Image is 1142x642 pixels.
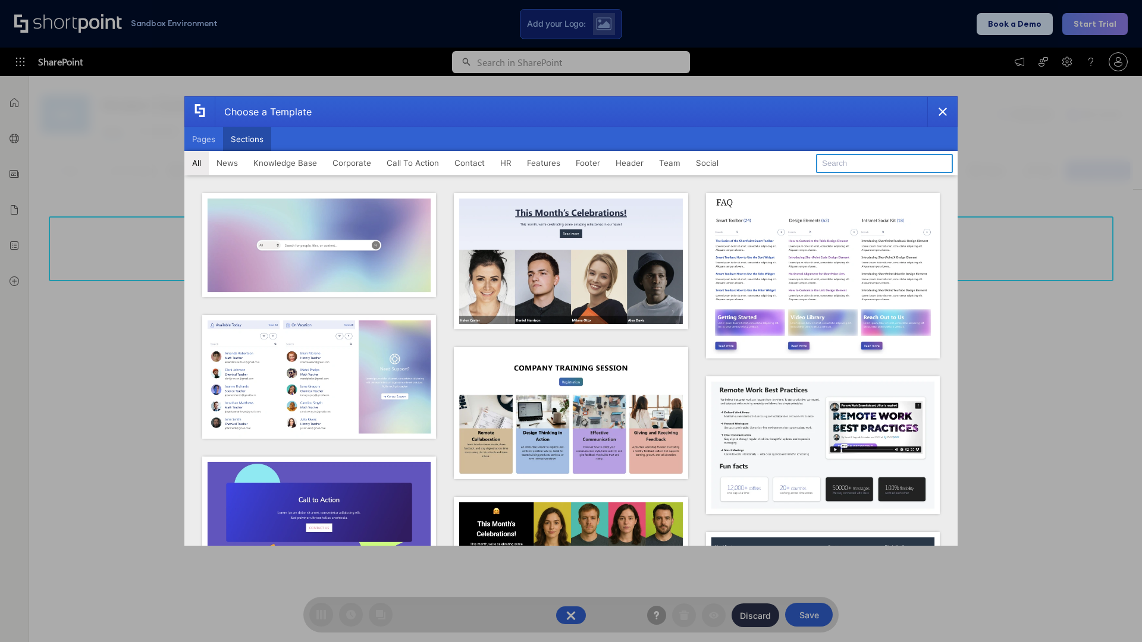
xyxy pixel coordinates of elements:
[325,151,379,175] button: Corporate
[184,96,958,546] div: template selector
[215,97,312,127] div: Choose a Template
[447,151,492,175] button: Contact
[209,151,246,175] button: News
[651,151,688,175] button: Team
[568,151,608,175] button: Footer
[688,151,726,175] button: Social
[246,151,325,175] button: Knowledge Base
[816,154,953,173] input: Search
[184,151,209,175] button: All
[608,151,651,175] button: Header
[223,127,271,151] button: Sections
[184,127,223,151] button: Pages
[492,151,519,175] button: HR
[519,151,568,175] button: Features
[379,151,447,175] button: Call To Action
[928,504,1142,642] iframe: Chat Widget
